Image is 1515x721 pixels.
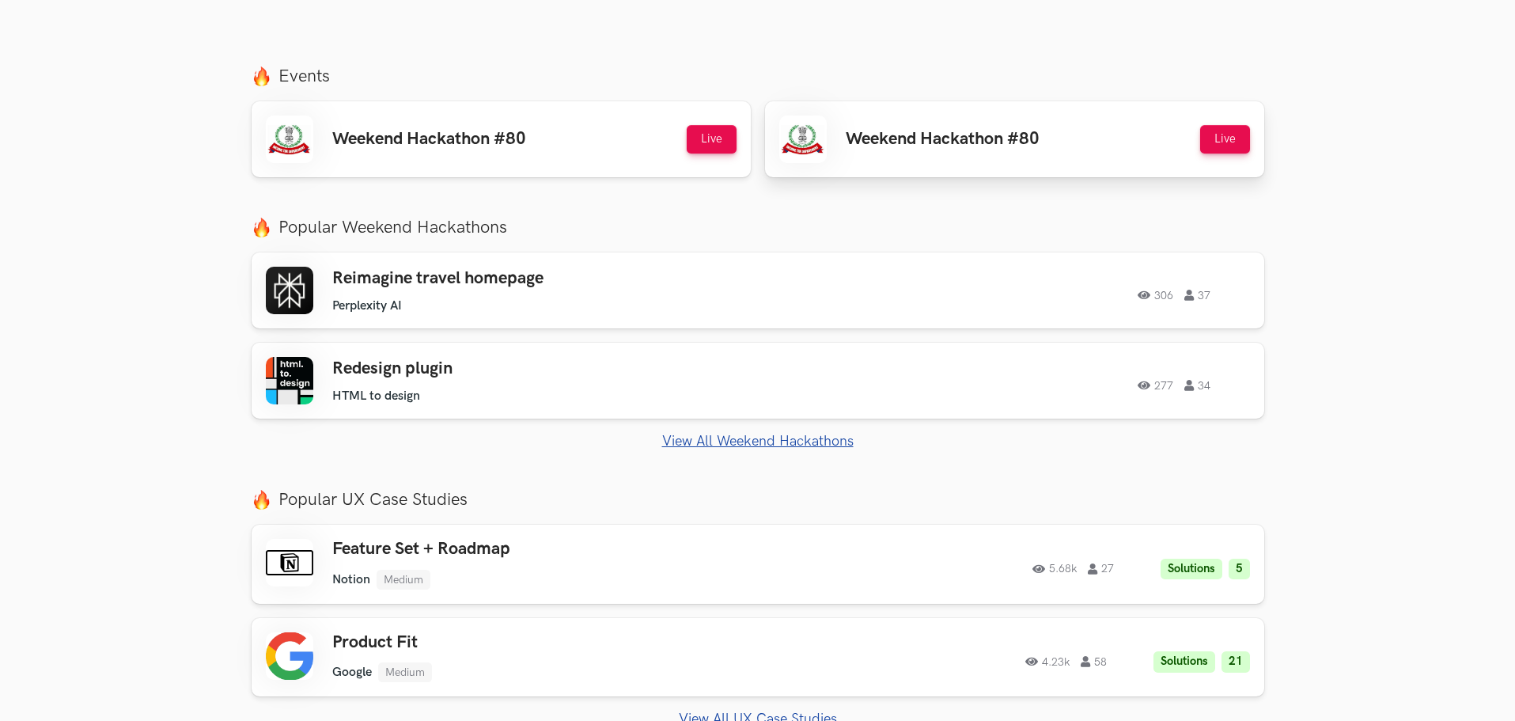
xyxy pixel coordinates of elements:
[252,66,1264,87] label: Events
[1025,656,1070,667] span: 4.23k
[332,572,370,587] li: Notion
[252,66,271,86] img: fire.png
[332,539,782,560] h3: Feature Set + Roadmap
[252,217,1264,238] label: Popular Weekend Hackathons
[1088,564,1114,575] span: 27
[1221,651,1250,673] li: 21
[252,525,1264,603] a: Feature Set + Roadmap Notion Medium 5.68k 27 Solutions 5
[1184,380,1210,391] span: 34
[332,632,782,653] h3: Product Fit
[1153,651,1215,673] li: Solutions
[1200,125,1250,154] button: Live
[332,129,526,150] h3: Weekend Hackathon #80
[252,101,751,177] a: Weekend Hackathon #80 Live
[252,218,271,237] img: fire.png
[1229,559,1250,580] li: 5
[1081,656,1107,667] span: 58
[252,489,1264,510] label: Popular UX Case Studies
[378,662,432,682] li: Medium
[252,343,1264,419] a: Redesign plugin HTML to design 277 34
[252,490,271,510] img: fire.png
[332,359,782,379] h3: Redesign plugin
[252,618,1264,696] a: Product Fit Google Medium 4.23k 58 Solutions 21
[1138,380,1173,391] span: 277
[687,125,737,154] button: Live
[332,268,782,289] h3: Reimagine travel homepage
[252,252,1264,328] a: Reimagine travel homepage Perplexity AI 306 37
[1161,559,1222,580] li: Solutions
[332,389,420,404] li: HTML to design
[332,298,402,313] li: Perplexity AI
[1138,290,1173,301] span: 306
[252,433,1264,450] a: View All Weekend Hackathons
[332,665,372,680] li: Google
[765,101,1264,177] a: Weekend Hackathon #80 Live
[377,570,430,590] li: Medium
[1032,564,1077,575] span: 5.68k
[846,129,1040,150] h3: Weekend Hackathon #80
[1184,290,1210,301] span: 37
